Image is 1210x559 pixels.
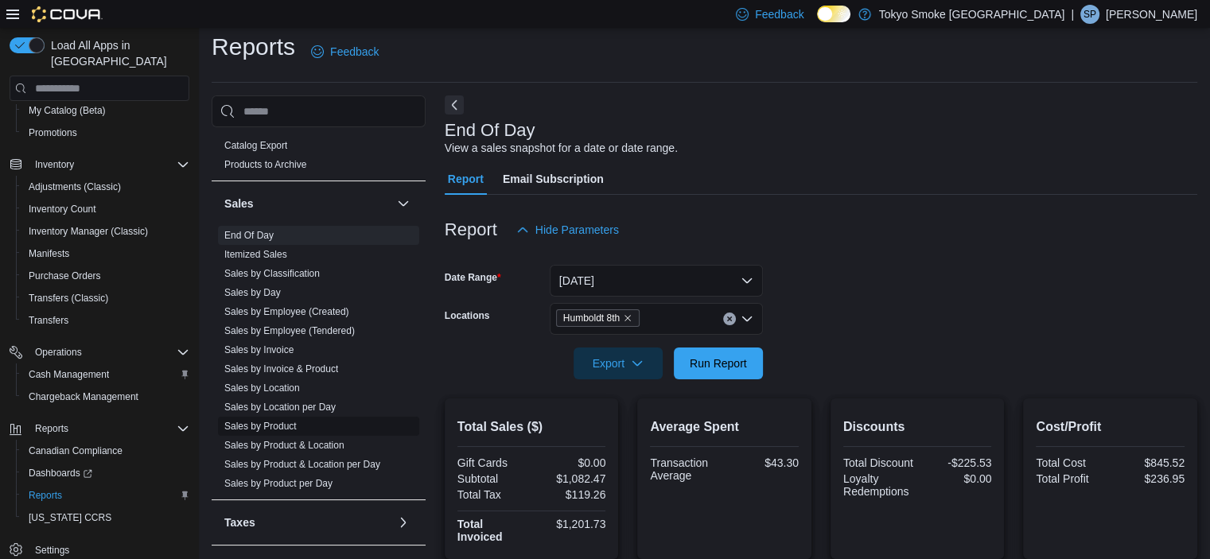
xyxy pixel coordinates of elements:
span: Inventory Count [29,203,96,215]
p: [PERSON_NAME] [1106,5,1197,24]
button: Transfers [16,309,196,332]
div: Total Tax [457,488,528,501]
span: Inventory [35,158,74,171]
h3: End Of Day [445,121,535,140]
div: Sales [212,226,426,499]
span: Sales by Classification [224,267,320,280]
a: Sales by Location [224,382,300,394]
strong: Total Invoiced [457,518,503,543]
div: $43.30 [728,456,799,469]
span: Purchase Orders [29,270,101,282]
span: Transfers (Classic) [29,292,108,305]
span: End Of Day [224,229,274,242]
span: Cash Management [22,365,189,384]
span: Operations [29,343,189,362]
h2: Cost/Profit [1036,417,1185,437]
button: Inventory [3,153,196,176]
button: Transfers (Classic) [16,287,196,309]
span: Sales by Location [224,382,300,394]
span: Transfers (Classic) [22,289,189,308]
a: Sales by Invoice & Product [224,363,338,375]
div: Products [212,136,426,181]
div: $236.95 [1114,472,1185,485]
span: Cash Management [29,368,109,381]
button: My Catalog (Beta) [16,99,196,122]
span: Chargeback Management [22,387,189,406]
a: Sales by Employee (Tendered) [224,325,355,336]
h2: Discounts [843,417,992,437]
span: Feedback [755,6,803,22]
a: Reports [22,486,68,505]
span: Report [448,163,484,195]
a: Sales by Product per Day [224,478,333,489]
a: Itemized Sales [224,249,287,260]
a: Sales by Invoice [224,344,294,355]
button: Operations [3,341,196,363]
div: Total Discount [843,456,914,469]
span: Canadian Compliance [22,441,189,460]
span: Inventory [29,155,189,174]
button: Sales [394,194,413,213]
span: Humboldt 8th [556,309,640,327]
span: Sales by Invoice [224,344,294,356]
a: End Of Day [224,230,274,241]
div: -$225.53 [920,456,991,469]
a: Manifests [22,244,76,263]
a: Sales by Employee (Created) [224,306,349,317]
a: Transfers (Classic) [22,289,115,308]
button: Canadian Compliance [16,440,196,462]
button: Adjustments (Classic) [16,176,196,198]
h1: Reports [212,31,295,63]
span: Humboldt 8th [563,310,620,326]
span: Catalog Export [224,139,287,152]
a: Sales by Product [224,421,297,432]
button: Taxes [394,513,413,532]
div: $845.52 [1114,456,1185,469]
span: Inventory Manager (Classic) [29,225,148,238]
img: Cova [32,6,103,22]
span: Export [583,347,653,379]
div: Gift Cards [457,456,528,469]
span: Transfers [29,314,68,327]
span: Inventory Count [22,200,189,219]
button: Reports [29,419,75,438]
h2: Average Spent [650,417,799,437]
span: My Catalog (Beta) [29,104,106,117]
button: [DATE] [550,265,763,297]
span: Products to Archive [224,158,306,171]
button: Inventory Manager (Classic) [16,220,196,243]
label: Date Range [445,271,501,284]
input: Dark Mode [817,6,850,22]
div: $1,082.47 [535,472,605,485]
span: Hide Parameters [535,222,619,238]
span: Operations [35,346,82,359]
span: Sales by Product & Location [224,439,344,452]
button: Operations [29,343,88,362]
h3: Sales [224,196,254,212]
button: Chargeback Management [16,386,196,408]
span: SP [1084,5,1096,24]
span: Reports [22,486,189,505]
a: Catalog Export [224,140,287,151]
span: Dashboards [29,467,92,479]
span: Dashboards [22,464,189,483]
span: Chargeback Management [29,390,138,403]
span: Purchase Orders [22,266,189,285]
div: Transaction Average [650,456,721,482]
button: Open list of options [741,312,753,325]
button: Manifests [16,243,196,265]
span: Manifests [22,244,189,263]
span: Adjustments (Classic) [29,181,121,193]
a: My Catalog (Beta) [22,101,112,120]
button: Inventory Count [16,198,196,220]
a: Promotions [22,123,84,142]
div: Total Cost [1036,456,1107,469]
span: Transfers [22,311,189,330]
span: Sales by Day [224,286,281,299]
h3: Report [445,220,497,239]
div: $0.00 [920,472,991,485]
a: Sales by Product & Location [224,440,344,451]
span: Reports [35,422,68,435]
span: Load All Apps in [GEOGRAPHIC_DATA] [45,37,189,69]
